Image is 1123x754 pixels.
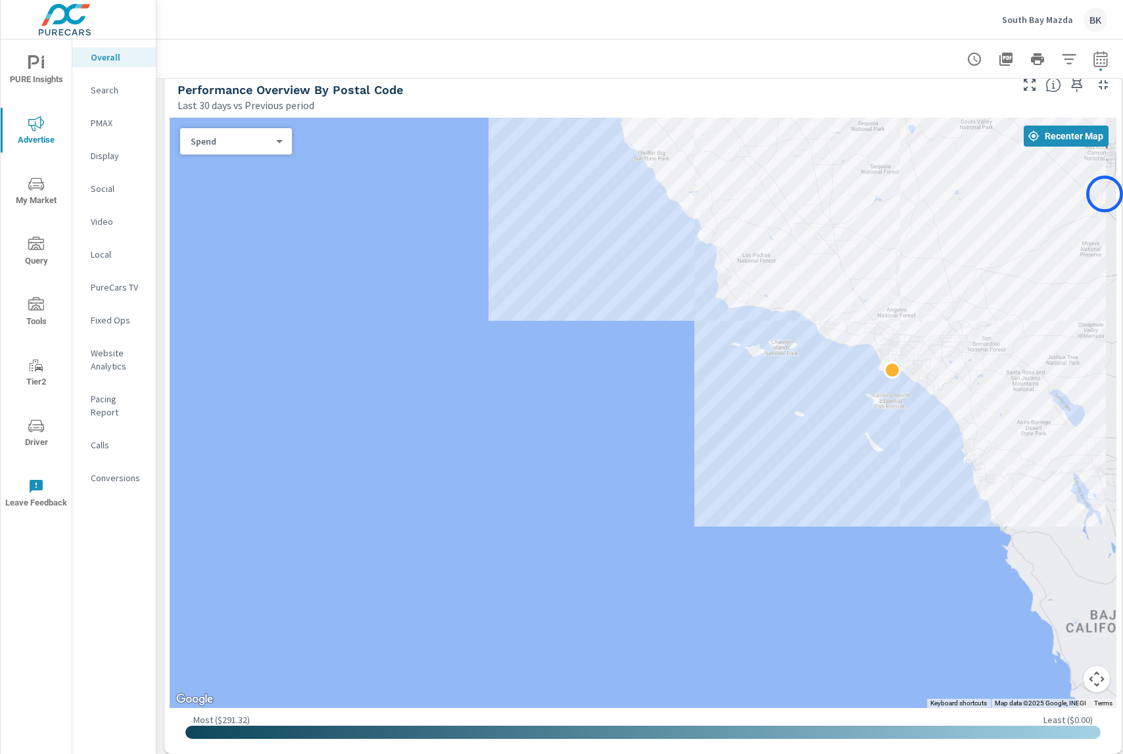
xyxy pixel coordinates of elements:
p: Search [91,83,145,97]
span: Map data ©2025 Google, INEGI [995,699,1086,707]
a: Open this area in Google Maps (opens a new window) [173,691,216,708]
span: Driver [5,418,68,450]
span: Understand performance data by postal code. Individual postal codes can be selected and expanded ... [1045,77,1061,93]
button: Recenter Map [1024,126,1109,147]
button: Minimize Widget [1093,74,1114,95]
div: nav menu [1,39,72,523]
p: Calls [91,438,145,452]
p: Overall [91,51,145,64]
button: Make Fullscreen [1019,74,1040,95]
button: Map camera controls [1084,666,1110,692]
div: Local [72,245,156,264]
span: My Market [5,176,68,208]
span: PURE Insights [5,55,68,87]
h5: Performance Overview By Postal Code [178,83,403,97]
p: Website Analytics [91,346,145,373]
p: Local [91,248,145,261]
div: Website Analytics [72,343,156,376]
span: Tools [5,297,68,329]
div: Video [72,212,156,231]
img: Google [173,691,216,708]
div: Spend [180,135,281,148]
p: Spend [191,135,271,147]
a: Terms (opens in new tab) [1094,699,1112,707]
p: Conversions [91,471,145,484]
button: Select Date Range [1087,46,1114,72]
p: PureCars TV [91,281,145,294]
div: Conversions [72,468,156,488]
p: Social [91,182,145,195]
div: Display [72,146,156,166]
button: Keyboard shortcuts [930,699,987,708]
p: PMAX [91,116,145,130]
div: Search [72,80,156,100]
p: Pacing Report [91,392,145,419]
p: Fixed Ops [91,314,145,327]
p: Least ( $0.00 ) [1043,714,1093,726]
div: BK [1084,8,1107,32]
div: Pacing Report [72,389,156,422]
div: Social [72,179,156,199]
div: Calls [72,435,156,455]
p: Video [91,215,145,228]
p: Most ( $291.32 ) [193,714,250,726]
span: Tier2 [5,358,68,390]
p: Last 30 days vs Previous period [178,97,314,113]
span: Advertise [5,116,68,148]
span: Leave Feedback [5,479,68,511]
div: Overall [72,47,156,67]
div: Fixed Ops [72,310,156,330]
span: Recenter Map [1029,130,1103,142]
span: Save this to your personalized report [1066,74,1087,95]
div: PureCars TV [72,277,156,297]
span: Query [5,237,68,269]
div: PMAX [72,113,156,133]
p: Display [91,149,145,162]
p: South Bay Mazda [1002,14,1073,26]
